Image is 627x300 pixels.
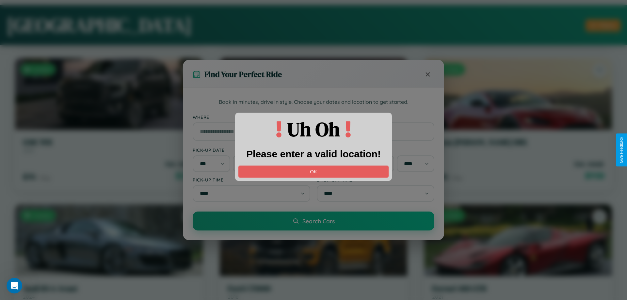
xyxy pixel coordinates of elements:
label: Drop-off Time [317,177,434,182]
label: Where [193,114,434,120]
h3: Find Your Perfect Ride [204,69,282,80]
label: Drop-off Date [317,147,434,153]
p: Book in minutes, drive in style. Choose your dates and location to get started. [193,98,434,106]
label: Pick-up Time [193,177,310,182]
span: Search Cars [302,217,335,225]
label: Pick-up Date [193,147,310,153]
